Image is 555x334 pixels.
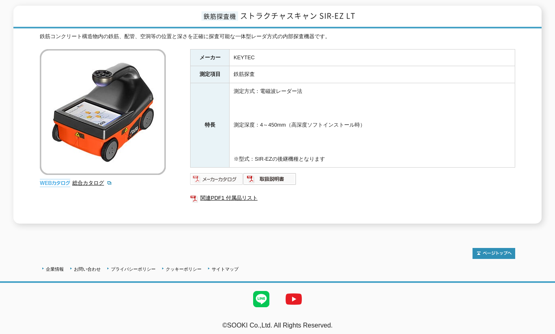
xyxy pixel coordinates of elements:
img: メーカーカタログ [190,172,243,185]
img: LINE [245,283,277,315]
img: webカタログ [40,179,70,187]
a: プライバシーポリシー [111,267,156,272]
img: ストラクチャスキャン SIR-EZ LT [40,49,166,175]
a: サイトマップ [212,267,238,272]
span: ストラクチャスキャン SIR-EZ LT [240,10,356,21]
img: トップページへ [473,248,515,259]
img: YouTube [277,283,310,315]
td: 鉄筋探査 [230,66,515,83]
a: お問い合わせ [74,267,101,272]
a: 関連PDF1 付属品リスト [190,193,515,203]
th: 特長 [191,83,230,168]
span: 鉄筋探査機 [202,11,238,21]
a: 総合カタログ [72,180,112,186]
th: 測定項目 [191,66,230,83]
th: メーカー [191,49,230,66]
a: 企業情報 [46,267,64,272]
div: 鉄筋コンクリート構造物内の鉄筋、配管、空洞等の位置と深さを正確に探査可能な一体型レーダ方式の内部探査機器です。 [40,32,515,41]
td: 測定方式：電磁波レーダー法 測定深度：4～450mm（高深度ソフトインストール時） ※型式：SIR-EZの後継機種となります [230,83,515,168]
a: 取扱説明書 [243,178,297,184]
a: メーカーカタログ [190,178,243,184]
td: KEYTEC [230,49,515,66]
img: 取扱説明書 [243,172,297,185]
a: クッキーポリシー [166,267,202,272]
